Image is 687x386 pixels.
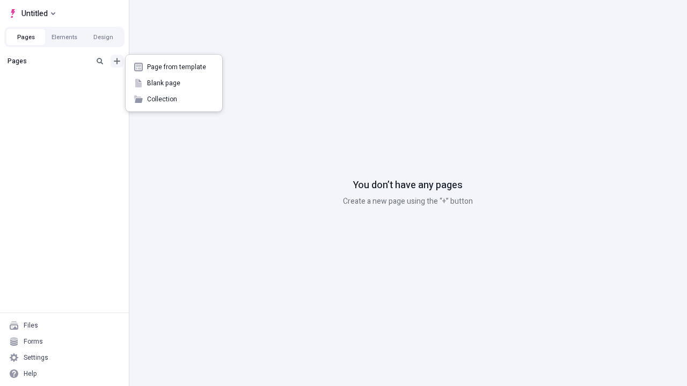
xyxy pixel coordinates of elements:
button: Select site [4,5,60,21]
span: Collection [147,95,214,103]
button: Add new [111,55,123,68]
button: Elements [45,29,84,45]
button: Design [84,29,122,45]
div: Files [24,321,38,330]
div: Forms [24,337,43,346]
button: Pages [6,29,45,45]
div: Help [24,369,37,378]
p: You don’t have any pages [353,179,463,192]
p: Create a new page using the “+” button [343,196,473,207]
span: Untitled [21,7,48,20]
span: Page from template [147,63,214,71]
div: Settings [24,353,48,362]
div: Add new [126,55,222,112]
span: Blank page [147,79,214,87]
div: Pages [8,57,89,65]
